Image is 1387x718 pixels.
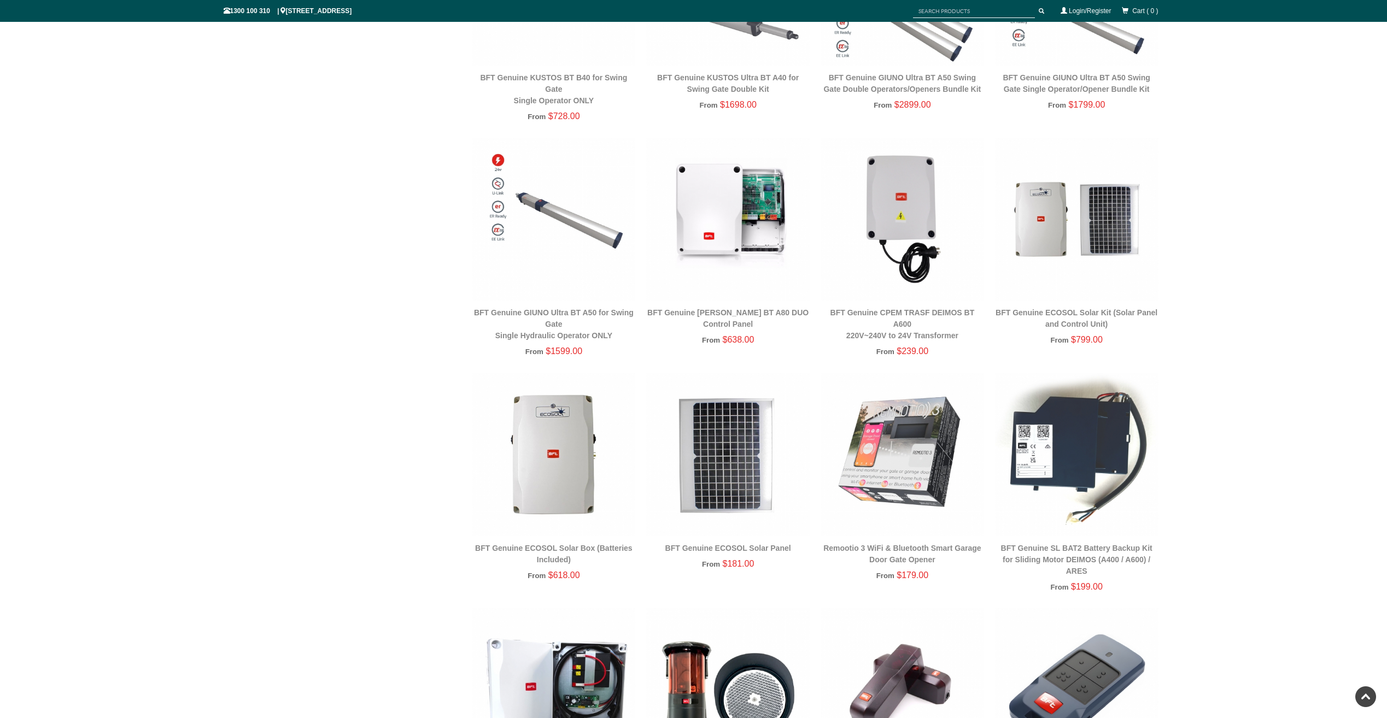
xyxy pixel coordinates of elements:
[472,138,636,301] img: BFT Genuine GIUNO Ultra BT A50 for Swing Gate - Single Hydraulic Operator ONLY - Gate Warehouse
[548,111,580,121] span: $728.00
[546,346,582,356] span: $1599.00
[1132,7,1158,15] span: Cart ( 0 )
[1050,336,1068,344] span: From
[475,544,633,564] a: BFT Genuine ECOSOL Solar Box (Batteries Included)
[1069,100,1105,109] span: $1799.00
[1050,583,1068,591] span: From
[876,348,894,356] span: From
[874,101,892,109] span: From
[525,348,543,356] span: From
[646,138,810,301] img: BFT Genuine THALIA BT A80 DUO Control Panel - Gate Warehouse
[876,572,894,580] span: From
[830,308,975,340] a: BFT Genuine CPEM TRASF DEIMOS BT A600220V~240V to 24V Transformer
[1048,101,1066,109] span: From
[723,559,754,568] span: $181.00
[720,100,757,109] span: $1698.00
[665,544,791,552] a: BFT Genuine ECOSOL Solar Panel
[1071,582,1103,591] span: $199.00
[548,570,580,580] span: $618.00
[702,560,720,568] span: From
[1071,335,1103,344] span: $799.00
[1069,7,1111,15] a: Login/Register
[1168,426,1387,680] iframe: LiveChat chat widget
[647,308,809,328] a: BFT Genuine [PERSON_NAME] BT A80 DUO Control Panel
[995,138,1158,301] img: BFT Genuine ECOSOL Solar Kit (Solar Panel and Control Unit) - Gate Warehouse
[821,373,984,536] img: Remootio 3 WiFi & Bluetooth Smart Garage Door Gate Opener - Gate Warehouse
[646,373,810,536] img: BFT Genuine ECOSOL Solar Panel - Gate Warehouse
[821,138,984,301] img: BFT Genuine CPEM TRASF DEIMOS BT A600 - 220V~240V to 24V Transformer - Gate Warehouse
[472,373,636,536] img: BFT Genuine ECOSOL Solar Box (Batteries Included) - Gate Warehouse
[897,570,928,580] span: $179.00
[474,308,634,340] a: BFT Genuine GIUNO Ultra BT A50 for Swing GateSingle Hydraulic Operator ONLY
[702,336,720,344] span: From
[995,373,1158,536] img: BFT Genuine SL BAT2 Battery Backup Kit for Sliding Motor DEIMOS (A400 / A600) / ARES - Gate Wareh...
[699,101,717,109] span: From
[657,73,799,93] a: BFT Genuine KUSTOS Ultra BT A40 for Swing Gate Double Kit
[480,73,627,105] a: BFT Genuine KUSTOS BT B40 for Swing GateSingle Operator ONLY
[528,113,546,121] span: From
[996,308,1157,328] a: BFT Genuine ECOSOL Solar Kit (Solar Panel and Control Unit)
[528,572,546,580] span: From
[723,335,754,344] span: $638.00
[1001,544,1152,575] a: BFT Genuine SL BAT2 Battery Backup Kit for Sliding Motor DEIMOS (A400 / A600) / ARES
[823,73,981,93] a: BFT Genuine GIUNO Ultra BT A50 Swing Gate Double Operators/Openers Bundle Kit
[913,4,1035,18] input: SEARCH PRODUCTS
[1003,73,1150,93] a: BFT Genuine GIUNO Ultra BT A50 Swing Gate Single Operator/Opener Bundle Kit
[897,346,928,356] span: $239.00
[894,100,931,109] span: $2899.00
[823,544,981,564] a: Remootio 3 WiFi & Bluetooth Smart Garage Door Gate Opener
[224,7,352,15] span: 1300 100 310 | [STREET_ADDRESS]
